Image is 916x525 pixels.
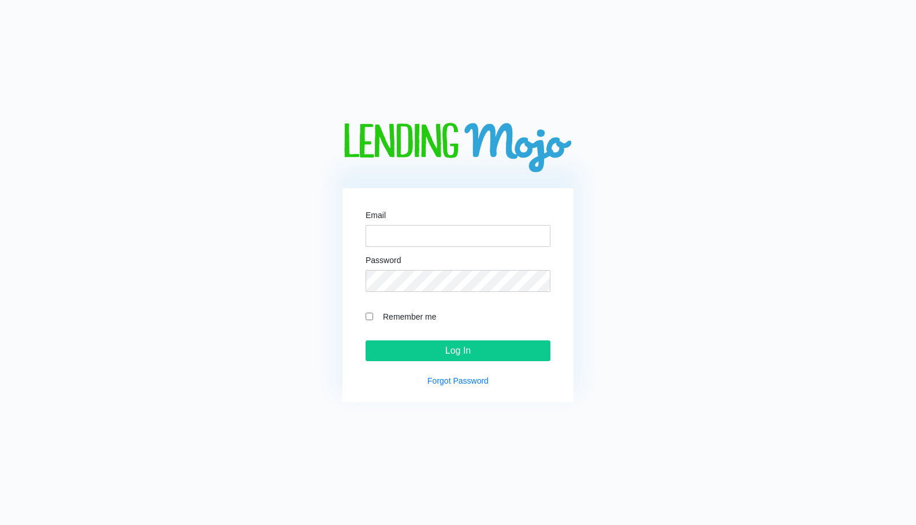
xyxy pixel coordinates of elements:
[366,211,386,219] label: Email
[366,340,550,361] input: Log In
[377,310,550,323] label: Remember me
[427,376,489,385] a: Forgot Password
[366,256,401,264] label: Password
[342,123,574,174] img: logo-big.png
